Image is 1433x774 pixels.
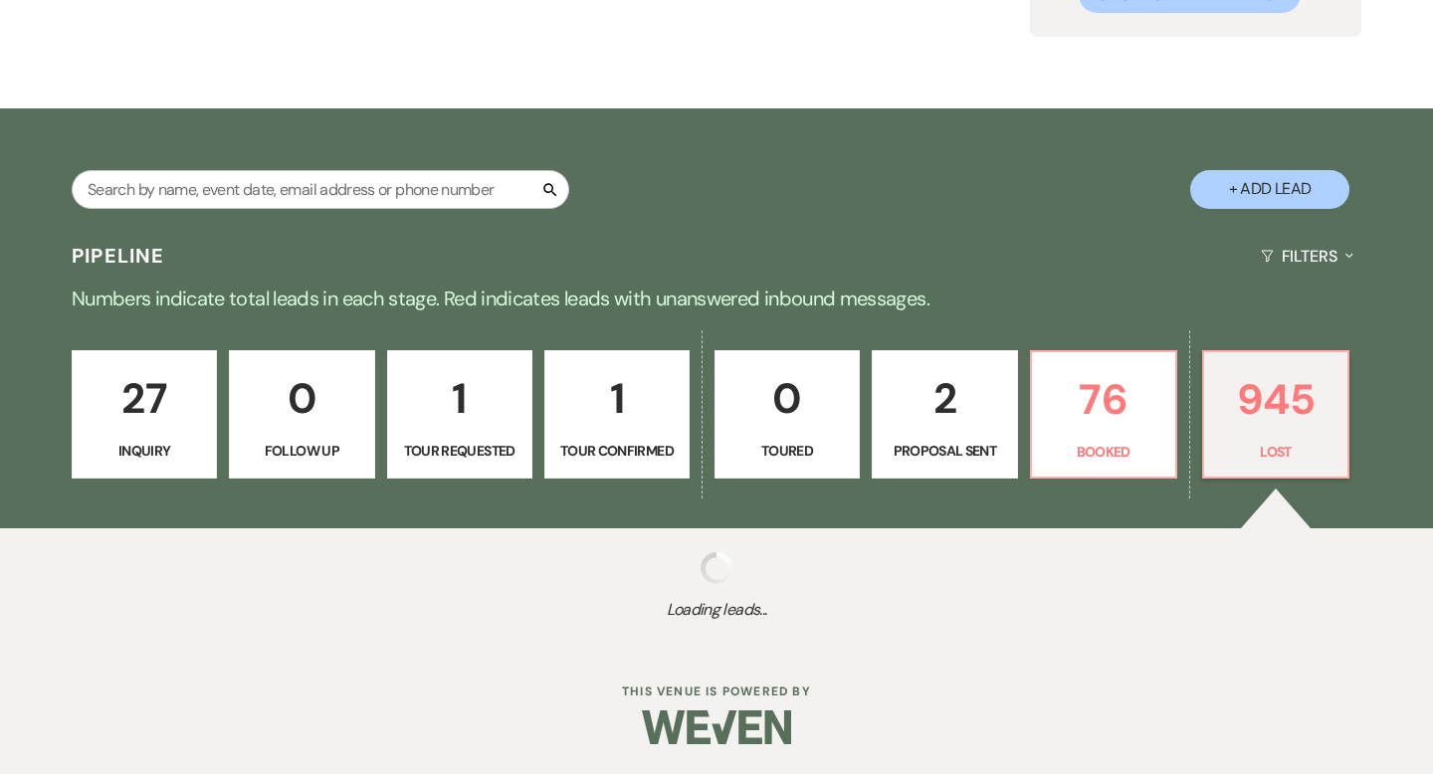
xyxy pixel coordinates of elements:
h3: Pipeline [72,242,165,270]
p: 2 [885,365,1004,432]
p: Inquiry [85,440,204,462]
a: 0Follow Up [229,350,374,480]
img: Weven Logo [642,692,791,762]
p: Toured [727,440,847,462]
img: loading spinner [701,552,732,584]
p: 945 [1216,366,1335,433]
a: 0Toured [715,350,860,480]
p: 1 [400,365,519,432]
p: Booked [1044,441,1163,463]
span: Loading leads... [72,598,1361,622]
button: Filters [1253,230,1361,283]
input: Search by name, event date, email address or phone number [72,170,569,209]
p: 0 [727,365,847,432]
a: 1Tour Requested [387,350,532,480]
p: Lost [1216,441,1335,463]
p: Tour Confirmed [557,440,677,462]
p: 27 [85,365,204,432]
p: 0 [242,365,361,432]
p: Follow Up [242,440,361,462]
p: 1 [557,365,677,432]
a: 2Proposal Sent [872,350,1017,480]
button: + Add Lead [1190,170,1349,209]
a: 945Lost [1202,350,1349,480]
p: 76 [1044,366,1163,433]
a: 1Tour Confirmed [544,350,690,480]
p: Tour Requested [400,440,519,462]
a: 27Inquiry [72,350,217,480]
p: Proposal Sent [885,440,1004,462]
a: 76Booked [1030,350,1177,480]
